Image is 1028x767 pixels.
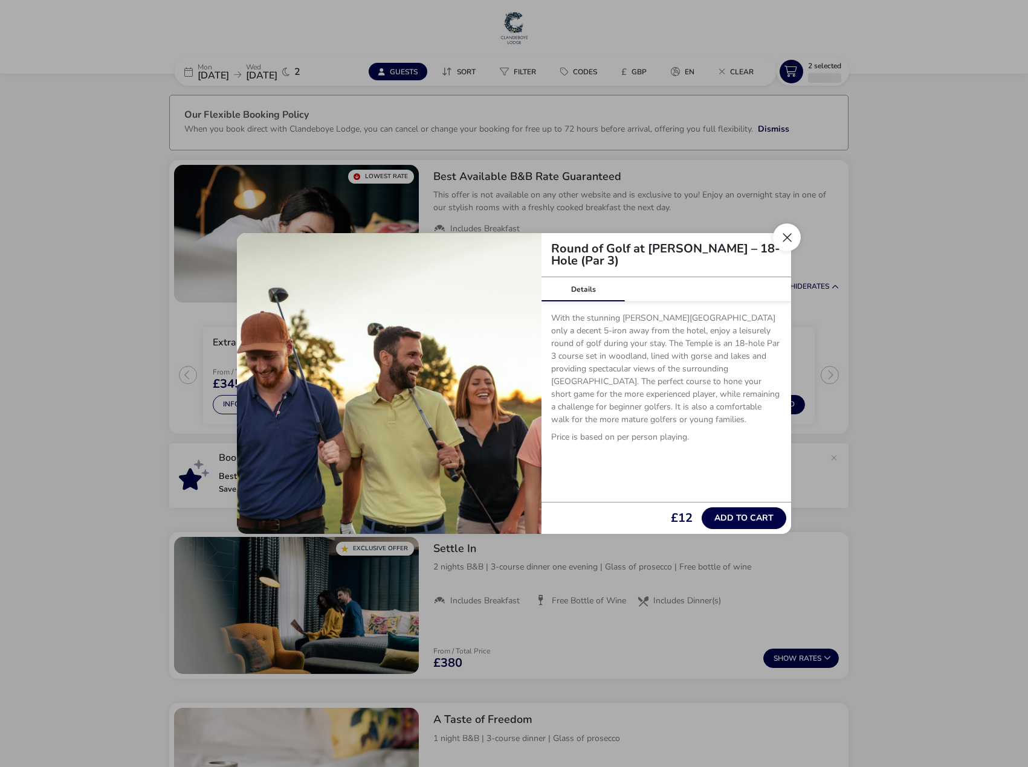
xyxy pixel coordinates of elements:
button: Close [773,223,801,251]
p: Price is based on per person playing. [551,431,781,448]
p: With the stunning [PERSON_NAME][GEOGRAPHIC_DATA] only a decent 5-iron away from the hotel, enjoy ... [551,312,781,431]
span: Details [571,284,596,294]
h2: Round of Golf at [PERSON_NAME] – 18-Hole (Par 3) [541,243,791,267]
span: £12 [671,512,693,524]
button: Add to cart [702,507,786,529]
span: Add to cart [714,513,774,522]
